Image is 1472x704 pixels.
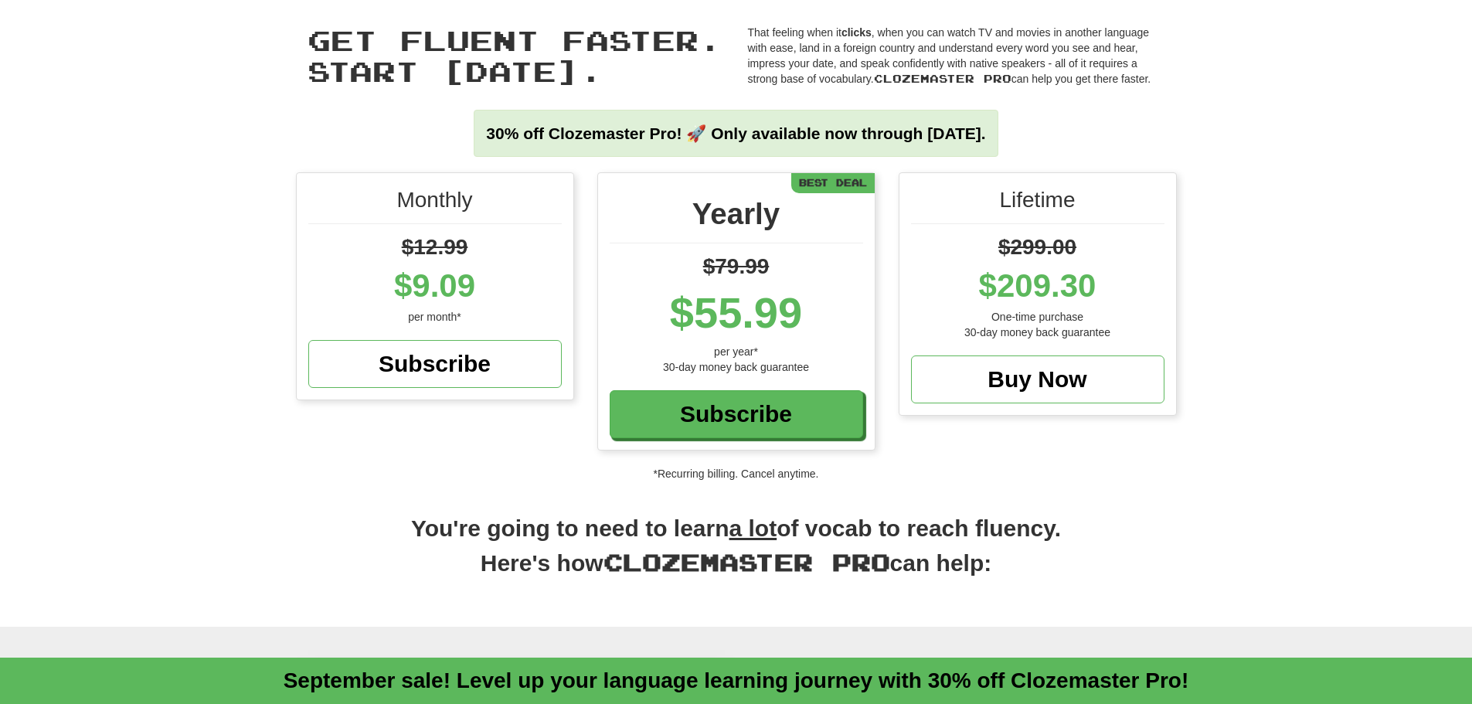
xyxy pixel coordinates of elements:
[911,355,1164,403] a: Buy Now
[703,254,770,278] span: $79.99
[610,359,863,375] div: 30-day money back guarantee
[748,25,1165,87] p: That feeling when it , when you can watch TV and movies in another language with ease, land in a ...
[486,124,985,142] strong: 30% off Clozemaster Pro! 🚀 Only available now through [DATE].
[610,344,863,359] div: per year*
[874,72,1011,85] span: Clozemaster Pro
[402,235,468,259] span: $12.99
[308,309,562,325] div: per month*
[729,515,777,541] u: a lot
[911,185,1164,224] div: Lifetime
[284,668,1189,692] a: September sale! Level up your language learning journey with 30% off Clozemaster Pro!
[610,282,863,344] div: $55.99
[998,235,1076,259] span: $299.00
[911,263,1164,309] div: $209.30
[308,263,562,309] div: $9.09
[603,548,890,576] span: Clozemaster Pro
[791,173,875,192] div: Best Deal
[308,185,562,224] div: Monthly
[308,340,562,388] a: Subscribe
[911,309,1164,325] div: One-time purchase
[308,23,722,87] span: Get fluent faster. Start [DATE].
[610,390,863,438] a: Subscribe
[841,26,872,39] strong: clicks
[610,192,863,243] div: Yearly
[911,325,1164,340] div: 30-day money back guarantee
[296,512,1177,596] h2: You're going to need to learn of vocab to reach fluency. Here's how can help:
